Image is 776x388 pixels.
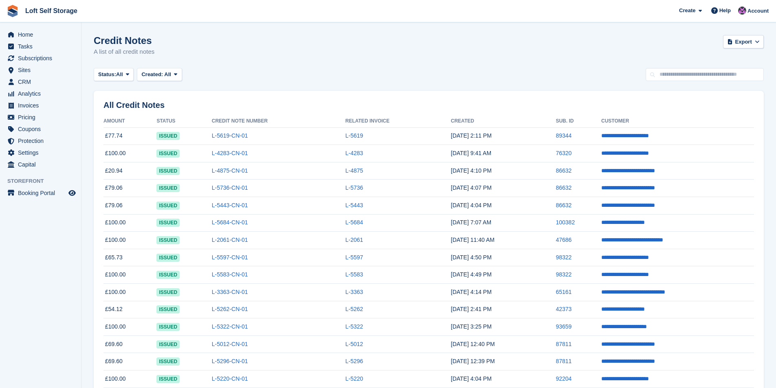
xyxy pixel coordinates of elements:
[556,341,572,347] a: 87811
[212,150,248,156] a: L-4283-CN-01
[345,341,363,347] a: L-5012
[103,232,156,249] td: £100.00
[18,159,67,170] span: Capital
[156,149,180,158] span: issued
[67,188,77,198] a: Preview store
[156,340,180,349] span: issued
[556,132,572,139] a: 89344
[556,289,572,295] a: 65161
[451,150,491,156] time: 2025-08-14 08:41:19 UTC
[556,254,572,261] a: 98322
[18,123,67,135] span: Coupons
[116,70,123,79] span: All
[451,237,495,243] time: 2025-08-06 10:40:27 UTC
[345,167,363,174] a: L-4875
[451,254,492,261] time: 2025-07-30 15:50:51 UTC
[556,358,572,364] a: 87811
[4,112,77,123] a: menu
[345,219,363,226] a: L-5684
[156,132,180,140] span: issued
[556,375,572,382] a: 92204
[345,132,363,139] a: L-5619
[556,306,572,312] a: 42373
[345,150,363,156] a: L-4283
[141,71,163,77] span: Created:
[18,88,67,99] span: Analytics
[212,184,248,191] a: L-5736-CN-01
[451,167,492,174] time: 2025-08-12 15:10:17 UTC
[556,219,575,226] a: 100382
[103,249,156,266] td: £65.73
[451,289,492,295] time: 2025-07-28 15:14:35 UTC
[156,219,180,227] span: issued
[18,53,67,64] span: Subscriptions
[103,197,156,215] td: £79.06
[212,202,248,208] a: L-5443-CN-01
[212,132,248,139] a: L-5619-CN-01
[156,236,180,244] span: issued
[556,271,572,278] a: 98322
[4,147,77,158] a: menu
[451,219,491,226] time: 2025-08-08 06:07:03 UTC
[719,7,731,15] span: Help
[723,35,764,48] button: Export
[738,7,746,15] img: Amy Wright
[18,76,67,88] span: CRM
[735,38,752,46] span: Export
[4,76,77,88] a: menu
[451,306,492,312] time: 2025-07-28 13:41:40 UTC
[4,29,77,40] a: menu
[18,112,67,123] span: Pricing
[94,35,154,46] h1: Credit Notes
[103,162,156,180] td: £20.94
[212,237,248,243] a: L-2061-CN-01
[4,135,77,147] a: menu
[156,184,180,192] span: issued
[103,180,156,197] td: £79.06
[103,266,156,284] td: £100.00
[103,127,156,145] td: £77.74
[345,375,363,382] a: L-5220
[94,47,154,57] p: A list of all credit notes
[345,358,363,364] a: L-5296
[103,101,754,110] h2: All Credit Notes
[156,357,180,366] span: issued
[212,167,248,174] a: L-4875-CN-01
[7,5,19,17] img: stora-icon-8386f47178a22dfd0bd8f6a31ec36ba5ce8667c1dd55bd0f319d3a0aa187defe.svg
[18,135,67,147] span: Protection
[4,123,77,135] a: menu
[156,305,180,313] span: issued
[94,68,134,81] button: Status: All
[156,115,211,128] th: Status
[18,41,67,52] span: Tasks
[164,71,171,77] span: All
[103,353,156,370] td: £69.60
[212,254,248,261] a: L-5597-CN-01
[4,53,77,64] a: menu
[156,202,180,210] span: issued
[156,271,180,279] span: issued
[4,41,77,52] a: menu
[212,323,248,330] a: L-5322-CN-01
[103,284,156,301] td: £100.00
[137,68,182,81] button: Created: All
[451,202,492,208] time: 2025-08-12 15:04:48 UTC
[451,132,492,139] time: 2025-08-14 13:11:46 UTC
[98,70,116,79] span: Status:
[345,202,363,208] a: L-5443
[556,323,572,330] a: 93659
[156,375,180,383] span: issued
[103,335,156,353] td: £69.60
[212,289,248,295] a: L-3363-CN-01
[212,115,345,128] th: Credit Note Number
[556,150,572,156] a: 76320
[4,64,77,76] a: menu
[18,100,67,111] span: Invoices
[103,145,156,162] td: £100.00
[556,167,572,174] a: 86632
[18,64,67,76] span: Sites
[7,177,81,185] span: Storefront
[212,219,248,226] a: L-5684-CN-01
[18,187,67,199] span: Booking Portal
[156,254,180,262] span: issued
